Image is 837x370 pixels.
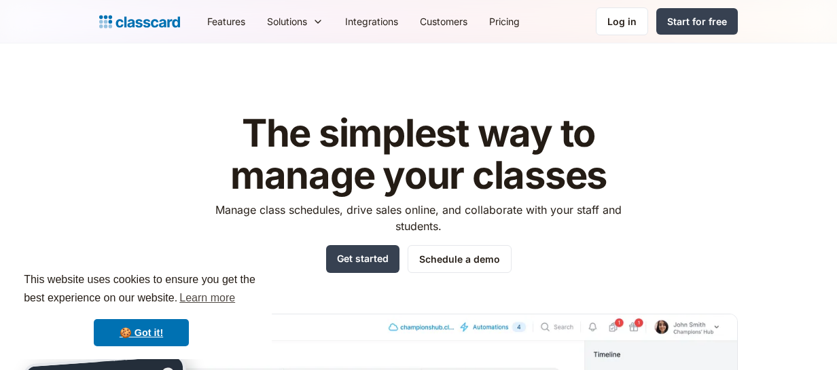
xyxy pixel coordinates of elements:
a: Integrations [334,6,409,37]
a: dismiss cookie message [94,319,189,346]
a: Customers [409,6,478,37]
h1: The simplest way to manage your classes [203,113,635,196]
a: Pricing [478,6,531,37]
p: Manage class schedules, drive sales online, and collaborate with your staff and students. [203,202,635,234]
div: Solutions [256,6,334,37]
a: Features [196,6,256,37]
a: Get started [326,245,399,273]
a: Start for free [656,8,738,35]
a: Schedule a demo [408,245,512,273]
div: Start for free [667,14,727,29]
div: cookieconsent [11,259,272,359]
a: Logo [99,12,180,31]
div: Log in [607,14,637,29]
div: Solutions [267,14,307,29]
span: This website uses cookies to ensure you get the best experience on our website. [24,272,259,308]
a: Log in [596,7,648,35]
a: learn more about cookies [177,288,237,308]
